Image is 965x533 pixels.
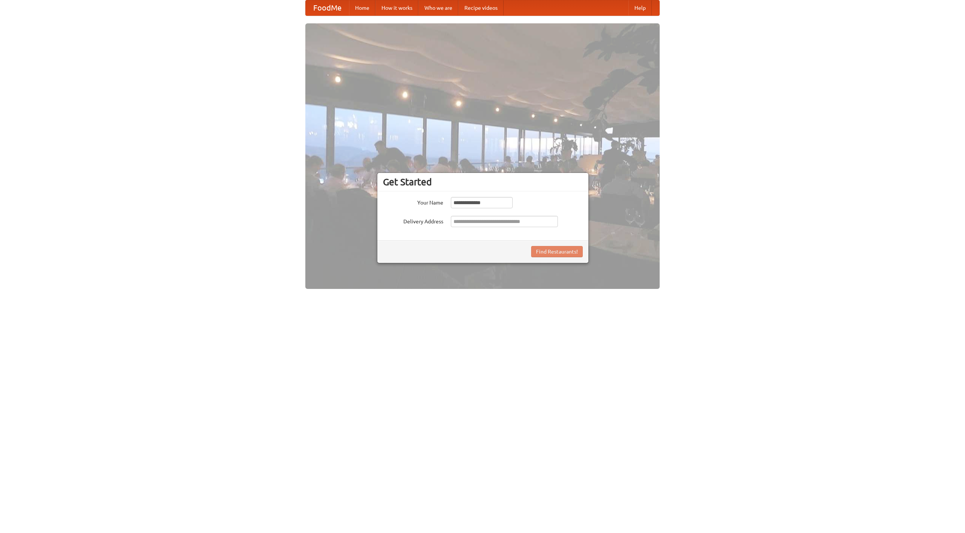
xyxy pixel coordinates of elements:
a: Home [349,0,375,15]
label: Delivery Address [383,216,443,225]
a: Help [628,0,652,15]
button: Find Restaurants! [531,246,583,257]
h3: Get Started [383,176,583,188]
a: How it works [375,0,418,15]
label: Your Name [383,197,443,206]
a: Recipe videos [458,0,504,15]
a: Who we are [418,0,458,15]
a: FoodMe [306,0,349,15]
